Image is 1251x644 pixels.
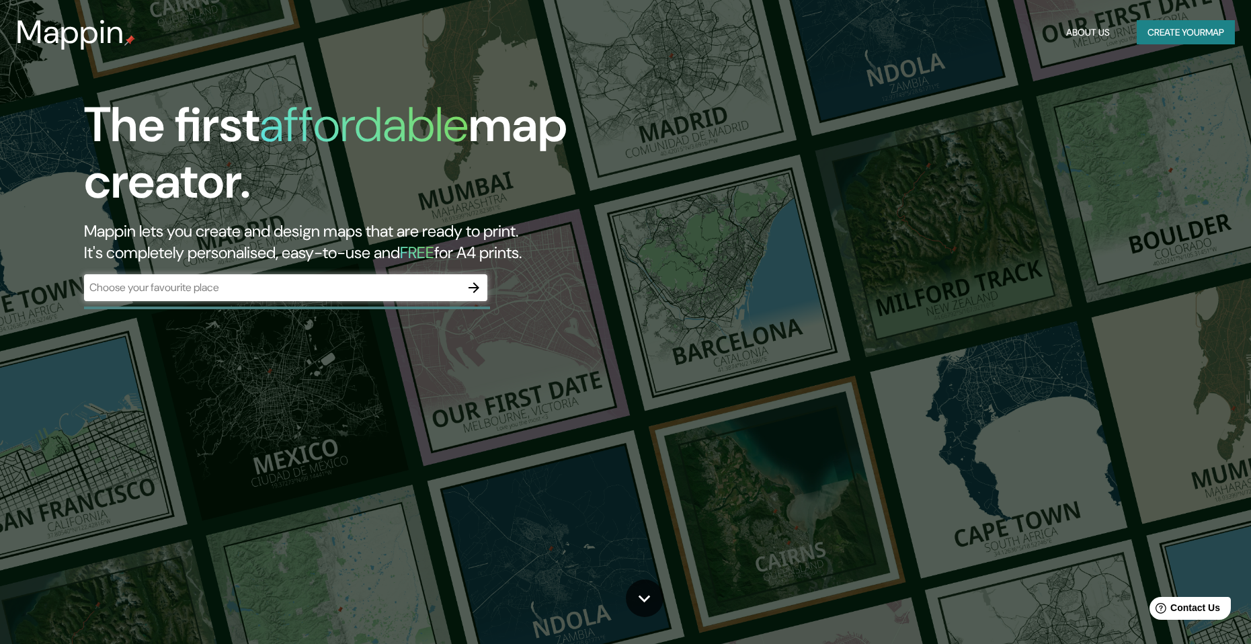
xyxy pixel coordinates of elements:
h5: FREE [400,242,434,263]
h2: Mappin lets you create and design maps that are ready to print. It's completely personalised, eas... [84,220,710,264]
h1: affordable [259,93,469,156]
button: Create yourmap [1137,20,1235,45]
input: Choose your favourite place [84,280,460,295]
iframe: Help widget launcher [1131,592,1236,629]
button: About Us [1061,20,1115,45]
img: mappin-pin [124,35,135,46]
h1: The first map creator. [84,97,710,220]
h3: Mappin [16,13,124,51]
